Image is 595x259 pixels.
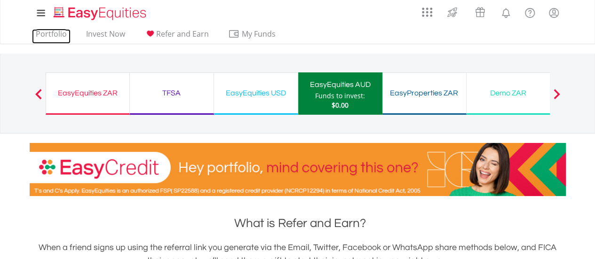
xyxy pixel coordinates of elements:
span: $0.00 [332,101,349,110]
button: Next [547,94,566,103]
a: FAQ's and Support [518,2,542,21]
div: Funds to invest: [315,91,365,101]
span: Refer and Earn [156,29,209,39]
a: Vouchers [466,2,494,20]
img: vouchers-v2.svg [472,5,488,20]
img: thrive-v2.svg [444,5,460,20]
span: My Funds [228,28,290,40]
a: Notifications [494,2,518,21]
div: Demo ZAR [472,86,545,100]
a: My Profile [542,2,566,23]
div: TFSA [135,86,208,100]
button: Previous [29,94,48,103]
div: EasyProperties ZAR [388,86,460,100]
div: EasyEquities AUD [304,78,377,91]
img: EasyEquities_Logo.png [52,6,150,21]
img: grid-menu-icon.svg [422,7,432,17]
div: EasyEquities ZAR [52,86,124,100]
a: Invest Now [82,29,129,44]
a: Home page [50,2,150,21]
img: EasyCredit Promotion Banner [30,143,566,196]
a: AppsGrid [416,2,438,17]
a: Refer and Earn [141,29,213,44]
span: What is Refer and Earn? [234,217,366,229]
a: Portfolio [32,29,71,44]
div: EasyEquities USD [220,86,292,100]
